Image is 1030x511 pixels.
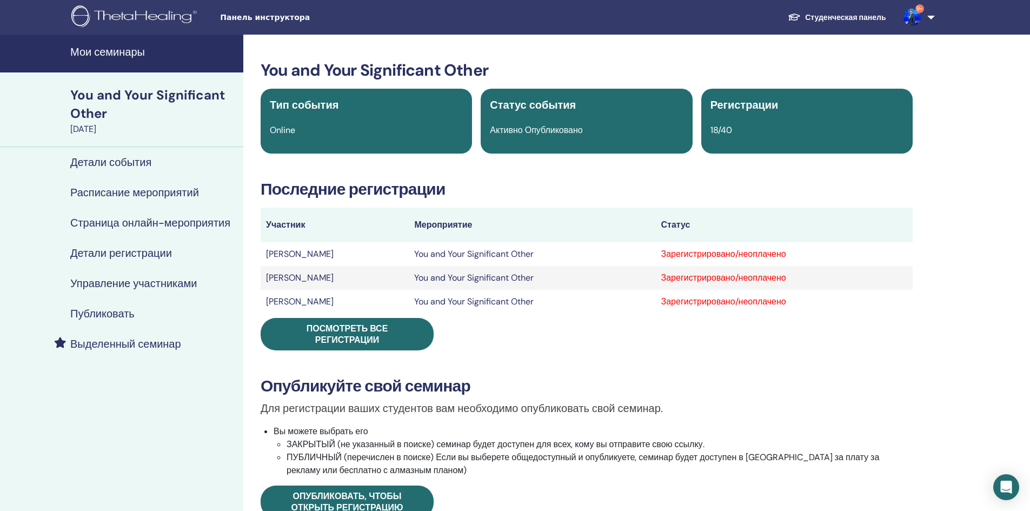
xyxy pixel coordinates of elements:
[71,5,201,30] img: logo.png
[270,98,338,112] span: Тип события
[903,9,921,26] img: default.jpg
[287,451,913,477] li: ПУБЛИЧНЫЙ (перечислен в поиске) Если вы выберете общедоступный и опубликуете, семинар будет досту...
[261,376,913,396] h3: Опубликуйте свой семинар
[70,216,230,229] h4: Страница онлайн-мероприятия
[261,180,913,199] h3: Последние регистрации
[915,4,924,13] span: 9+
[70,277,197,290] h4: Управление участниками
[490,124,582,136] span: Активно Опубликовано
[490,98,576,112] span: Статус события
[261,400,913,416] p: Для регистрации ваших студентов вам необходимо опубликовать свой семинар.
[261,266,409,290] td: [PERSON_NAME]
[661,295,907,308] div: Зарегистрировано/неоплачено
[710,98,779,112] span: Регистрации
[409,290,655,314] td: You and Your Significant Other
[70,86,237,123] div: You and Your Significant Other
[64,86,243,136] a: You and Your Significant Other[DATE]
[261,318,434,350] a: Посмотреть все регистрации
[993,474,1019,500] div: Open Intercom Messenger
[274,425,913,477] li: Вы можете выбрать его
[70,247,172,260] h4: Детали регистрации
[307,323,388,346] span: Посмотреть все регистрации
[261,61,913,80] h3: You and Your Significant Other
[261,290,409,314] td: [PERSON_NAME]
[220,12,382,23] span: Панель инструктора
[287,438,913,451] li: ЗАКРЫТЫЙ (не указанный в поиске) семинар будет доступен для всех, кому вы отправите свою ссылку.
[261,208,409,242] th: Участник
[70,45,237,58] h4: Мои семинары
[70,337,181,350] h4: Выделенный семинар
[409,242,655,266] td: You and Your Significant Other
[779,8,894,28] a: Студенческая панель
[656,208,913,242] th: Статус
[661,271,907,284] div: Зарегистрировано/неоплачено
[661,248,907,261] div: Зарегистрировано/неоплачено
[70,307,135,320] h4: Публиковать
[788,12,801,22] img: graduation-cap-white.svg
[70,156,151,169] h4: Детали события
[270,124,295,136] span: Online
[70,123,237,136] div: [DATE]
[409,208,655,242] th: Мероприятие
[70,186,199,199] h4: Расписание мероприятий
[409,266,655,290] td: You and Your Significant Other
[261,242,409,266] td: [PERSON_NAME]
[710,124,732,136] span: 18/40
